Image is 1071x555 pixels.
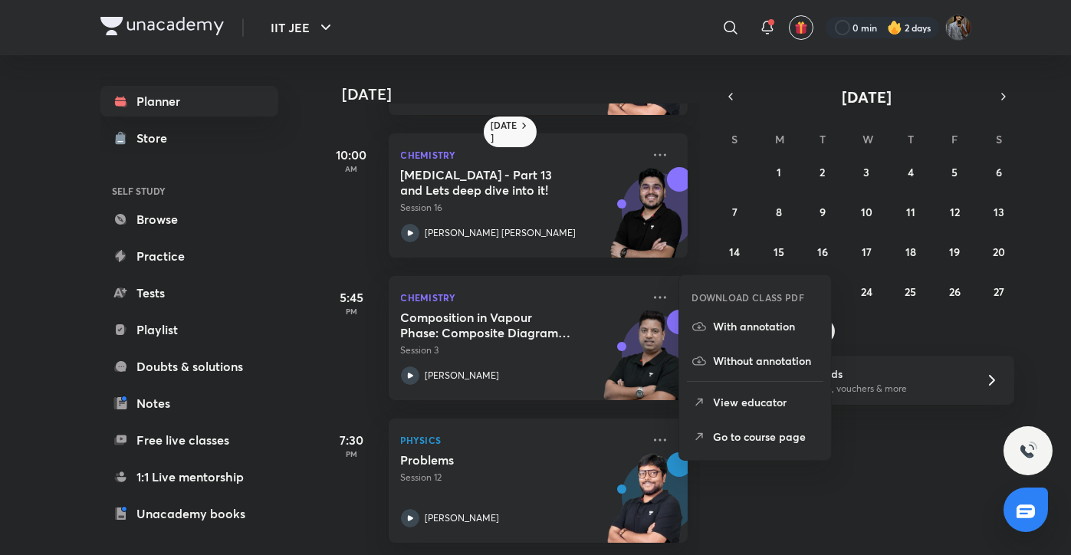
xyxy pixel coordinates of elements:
[425,226,577,240] p: [PERSON_NAME] [PERSON_NAME]
[1019,442,1037,460] img: ttu
[994,284,1004,299] abbr: September 27, 2025
[854,159,879,184] button: September 3, 2025
[942,279,967,304] button: September 26, 2025
[722,199,747,224] button: September 7, 2025
[137,129,177,147] div: Store
[820,132,826,146] abbr: Tuesday
[908,132,914,146] abbr: Thursday
[321,431,383,449] h5: 7:30
[993,245,1005,259] abbr: September 20, 2025
[820,205,826,219] abbr: September 9, 2025
[100,425,278,455] a: Free live classes
[713,429,819,445] p: Go to course page
[777,165,781,179] abbr: September 1, 2025
[401,431,642,449] p: Physics
[951,165,958,179] abbr: September 5, 2025
[767,239,791,264] button: September 15, 2025
[854,279,879,304] button: September 24, 2025
[789,15,813,40] button: avatar
[713,318,819,334] p: With annotation
[321,449,383,458] p: PM
[401,471,642,484] p: Session 12
[905,245,916,259] abbr: September 18, 2025
[321,307,383,316] p: PM
[731,132,738,146] abbr: Sunday
[401,343,642,357] p: Session 3
[100,123,278,153] a: Store
[996,132,1002,146] abbr: Saturday
[905,284,916,299] abbr: September 25, 2025
[262,12,344,43] button: IIT JEE
[100,241,278,271] a: Practice
[862,245,872,259] abbr: September 17, 2025
[100,204,278,235] a: Browse
[767,159,791,184] button: September 1, 2025
[817,245,828,259] abbr: September 16, 2025
[987,279,1011,304] button: September 27, 2025
[810,159,835,184] button: September 2, 2025
[942,199,967,224] button: September 12, 2025
[899,199,923,224] button: September 11, 2025
[603,167,688,273] img: unacademy
[794,21,808,34] img: avatar
[100,388,278,419] a: Notes
[100,498,278,529] a: Unacademy books
[776,205,782,219] abbr: September 8, 2025
[401,146,642,164] p: Chemistry
[774,245,784,259] abbr: September 15, 2025
[842,87,892,107] span: [DATE]
[100,17,224,35] img: Company Logo
[942,239,967,264] button: September 19, 2025
[767,199,791,224] button: September 8, 2025
[810,239,835,264] button: September 16, 2025
[906,205,915,219] abbr: September 11, 2025
[861,284,872,299] abbr: September 24, 2025
[994,205,1004,219] abbr: September 13, 2025
[722,239,747,264] button: September 14, 2025
[778,382,967,396] p: Win a laptop, vouchers & more
[343,85,703,103] h4: [DATE]
[863,165,869,179] abbr: September 3, 2025
[401,288,642,307] p: Chemistry
[603,310,688,415] img: unacademy
[729,245,740,259] abbr: September 14, 2025
[987,199,1011,224] button: September 13, 2025
[949,284,961,299] abbr: September 26, 2025
[692,291,804,304] h6: DOWNLOAD CLASS PDF
[425,511,500,525] p: [PERSON_NAME]
[861,205,872,219] abbr: September 10, 2025
[401,310,592,340] h5: Composition in Vapour Phase: Composite Diagrams and Problem Solving
[100,277,278,308] a: Tests
[949,245,960,259] abbr: September 19, 2025
[100,351,278,382] a: Doubts & solutions
[899,239,923,264] button: September 18, 2025
[100,17,224,39] a: Company Logo
[741,86,993,107] button: [DATE]
[899,159,923,184] button: September 4, 2025
[862,132,873,146] abbr: Wednesday
[775,132,784,146] abbr: Monday
[951,132,958,146] abbr: Friday
[778,366,967,382] h6: Refer friends
[987,159,1011,184] button: September 6, 2025
[854,239,879,264] button: September 17, 2025
[908,165,914,179] abbr: September 4, 2025
[713,353,819,369] p: Without annotation
[945,15,971,41] img: Shivam Munot
[100,178,278,204] h6: SELF STUDY
[100,461,278,492] a: 1:1 Live mentorship
[950,205,960,219] abbr: September 12, 2025
[401,167,592,198] h5: Hydrocarbons - Part 13 and Lets deep dive into it!
[321,288,383,307] h5: 5:45
[425,369,500,383] p: [PERSON_NAME]
[401,201,642,215] p: Session 16
[820,165,826,179] abbr: September 2, 2025
[887,20,902,35] img: streak
[713,394,819,410] p: View educator
[854,199,879,224] button: September 10, 2025
[491,120,518,144] h6: [DATE]
[996,165,1002,179] abbr: September 6, 2025
[732,205,738,219] abbr: September 7, 2025
[100,314,278,345] a: Playlist
[899,279,923,304] button: September 25, 2025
